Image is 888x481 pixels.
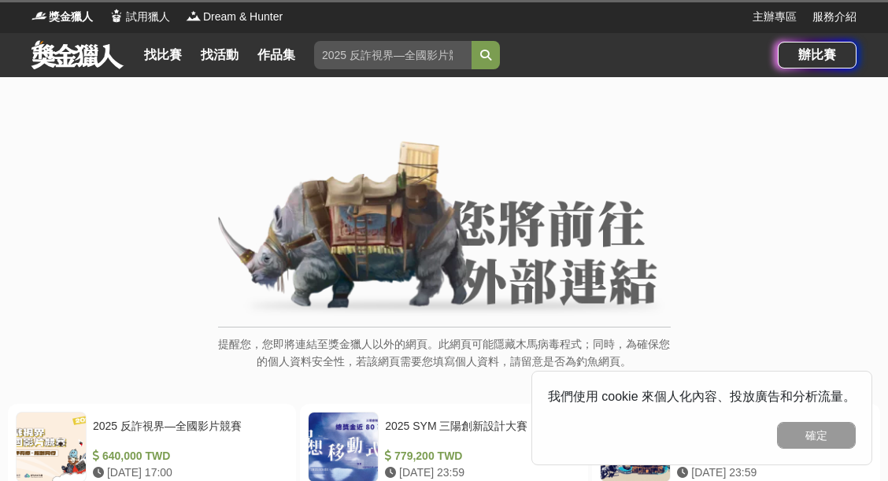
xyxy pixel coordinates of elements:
a: Logo獎金獵人 [31,9,93,25]
span: Dream & Hunter [203,9,283,25]
img: Logo [31,8,47,24]
button: 確定 [777,422,856,449]
div: 2025 反詐視界—全國影片競賽 [93,418,282,448]
div: [DATE] 17:00 [93,464,282,481]
img: Logo [109,8,124,24]
div: 779,200 TWD [385,448,574,464]
a: 辦比賽 [778,42,857,68]
img: External Link Banner [218,141,671,319]
div: 640,000 TWD [93,448,282,464]
a: Logo試用獵人 [109,9,170,25]
a: 找比賽 [138,44,188,66]
div: [DATE] 23:59 [385,464,574,481]
a: 找活動 [194,44,245,66]
span: 獎金獵人 [49,9,93,25]
a: 主辦專區 [753,9,797,25]
img: Logo [186,8,202,24]
p: 提醒您，您即將連結至獎金獵人以外的網頁。此網頁可能隱藏木馬病毒程式；同時，為確保您的個人資料安全性，若該網頁需要您填寫個人資料，請留意是否為釣魚網頁。 [218,335,671,387]
div: [DATE] 23:59 [677,464,866,481]
span: 我們使用 cookie 來個人化內容、投放廣告和分析流量。 [548,390,856,403]
span: 試用獵人 [126,9,170,25]
div: 2025 SYM 三陽創新設計大賽 [385,418,574,448]
a: LogoDream & Hunter [186,9,283,25]
input: 2025 反詐視界—全國影片競賽 [314,41,472,69]
a: 服務介紹 [812,9,857,25]
a: 作品集 [251,44,302,66]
